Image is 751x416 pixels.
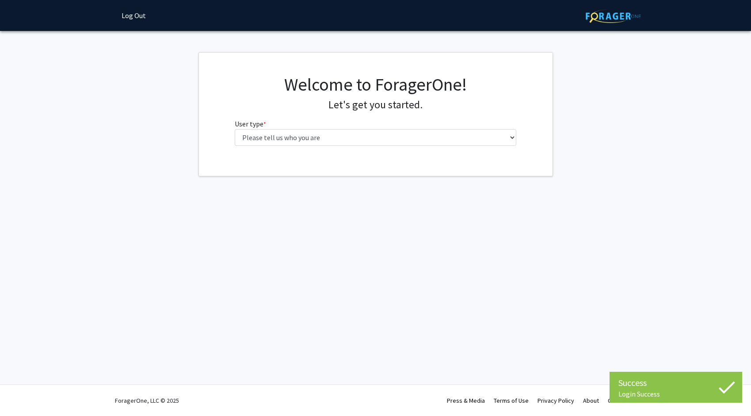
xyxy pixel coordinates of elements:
[235,99,516,111] h4: Let's get you started.
[447,397,485,405] a: Press & Media
[583,397,599,405] a: About
[235,118,266,129] label: User type
[586,9,641,23] img: ForagerOne Logo
[115,385,179,416] div: ForagerOne, LLC © 2025
[608,397,637,405] a: Contact Us
[618,389,733,398] div: Login Success
[538,397,574,405] a: Privacy Policy
[235,74,516,95] h1: Welcome to ForagerOne!
[494,397,529,405] a: Terms of Use
[618,376,733,389] div: Success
